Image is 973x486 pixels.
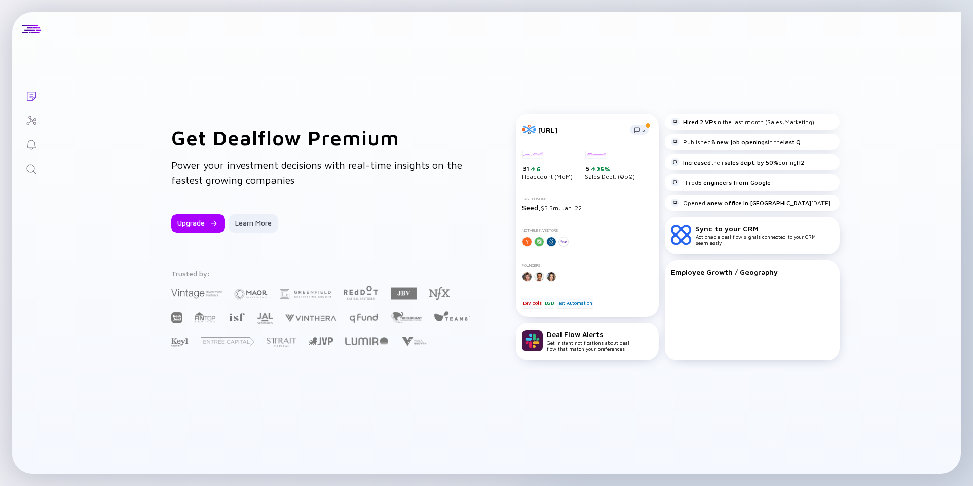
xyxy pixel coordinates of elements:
img: JAL Ventures [257,313,273,324]
div: 25% [595,165,610,173]
div: 5 [586,165,635,173]
span: Seed, [522,203,541,212]
strong: 5 engineers from Google [698,179,771,186]
strong: sales dept. by 50% [724,159,778,166]
img: Israel Secondary Fund [228,312,245,321]
img: Team8 [434,311,470,321]
img: Jerusalem Venture Partners [309,337,333,345]
img: FINTOP Capital [195,312,216,323]
div: Actionable deal flow signals connected to your CRM seamlessly [696,224,834,246]
div: Notable Investors [522,228,653,233]
div: their during [671,158,804,166]
img: The Elephant [391,312,422,323]
strong: Increased [683,159,711,166]
div: [URL] [538,126,624,134]
div: B2B [544,298,554,308]
a: Lists [12,83,50,107]
h1: Get Dealflow Premium [171,126,475,149]
strong: new office in [GEOGRAPHIC_DATA] [710,199,811,207]
div: Hired [671,178,771,186]
img: Maor Investments [234,286,268,303]
div: 6 [535,165,541,173]
div: Headcount (MoM) [522,151,573,180]
button: Learn More [229,214,278,233]
strong: Hired 2 VPs [683,118,716,126]
div: Founders [522,263,653,268]
div: in the last month (Sales,Marketing) [671,118,814,126]
img: Q Fund [349,312,379,324]
div: Sync to your CRM [696,224,834,233]
span: Power your investment decisions with real-time insights on the fastest growing companies [171,159,462,186]
strong: H2 [797,159,804,166]
div: Published in the [671,138,801,146]
strong: last Q [783,138,801,146]
div: $5.5m, Jan `22 [522,203,653,212]
div: Deal Flow Alerts [547,330,629,339]
a: Reminders [12,132,50,156]
div: Opened a [DATE] [671,199,830,207]
div: Get instant notifications about deal flow that match your preferences [547,330,629,352]
a: Search [12,156,50,180]
div: Employee Growth / Geography [671,268,834,276]
div: Test Automation [556,298,593,308]
div: Sales Dept. (QoQ) [585,151,635,180]
div: DevTools [522,298,542,308]
div: Last Funding [522,197,653,201]
img: Entrée Capital [201,337,254,346]
img: Red Dot Capital Partners [343,284,379,301]
img: Viola Growth [400,337,427,346]
strong: 8 new job openings [711,138,768,146]
button: Upgrade [171,214,225,233]
div: 31 [523,165,573,173]
img: Key1 Capital [171,338,189,347]
img: Strait Capital [267,338,296,347]
img: Lumir Ventures [345,337,388,345]
img: Vinthera [285,313,336,323]
img: NFX [429,287,450,300]
div: Trusted by: [171,269,472,278]
a: Investor Map [12,107,50,132]
img: JBV Capital [391,287,417,300]
img: Vintage Investment Partners [171,288,222,300]
img: Greenfield Partners [280,289,331,299]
